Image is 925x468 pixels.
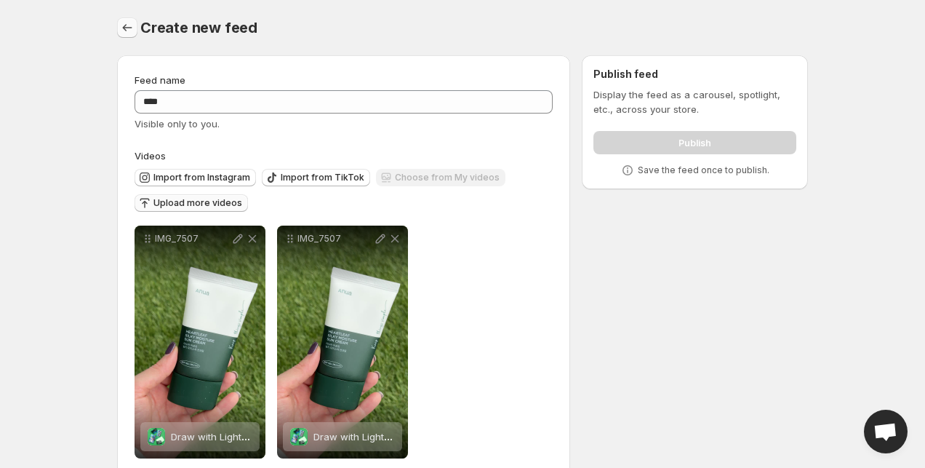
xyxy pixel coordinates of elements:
[297,233,373,245] p: IMG_7507
[638,164,769,176] p: Save the feed once to publish.
[135,118,220,130] span: Visible only to you.
[290,428,308,445] img: Draw with Light Set
[135,226,265,459] div: IMG_7507Draw with Light SetDraw with Light Set
[135,74,185,86] span: Feed name
[155,233,231,245] p: IMG_7507
[153,197,242,209] span: Upload more videos
[262,169,370,186] button: Import from TikTok
[153,172,250,183] span: Import from Instagram
[171,431,259,443] span: Draw with Light Set
[281,172,364,183] span: Import from TikTok
[313,431,401,443] span: Draw with Light Set
[135,169,256,186] button: Import from Instagram
[140,19,257,36] span: Create new feed
[593,67,796,82] h2: Publish feed
[864,410,908,453] a: Open chat
[148,428,165,445] img: Draw with Light Set
[117,17,137,38] button: Settings
[277,226,408,459] div: IMG_7507Draw with Light SetDraw with Light Set
[135,150,166,162] span: Videos
[593,87,796,116] p: Display the feed as a carousel, spotlight, etc., across your store.
[135,194,248,212] button: Upload more videos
